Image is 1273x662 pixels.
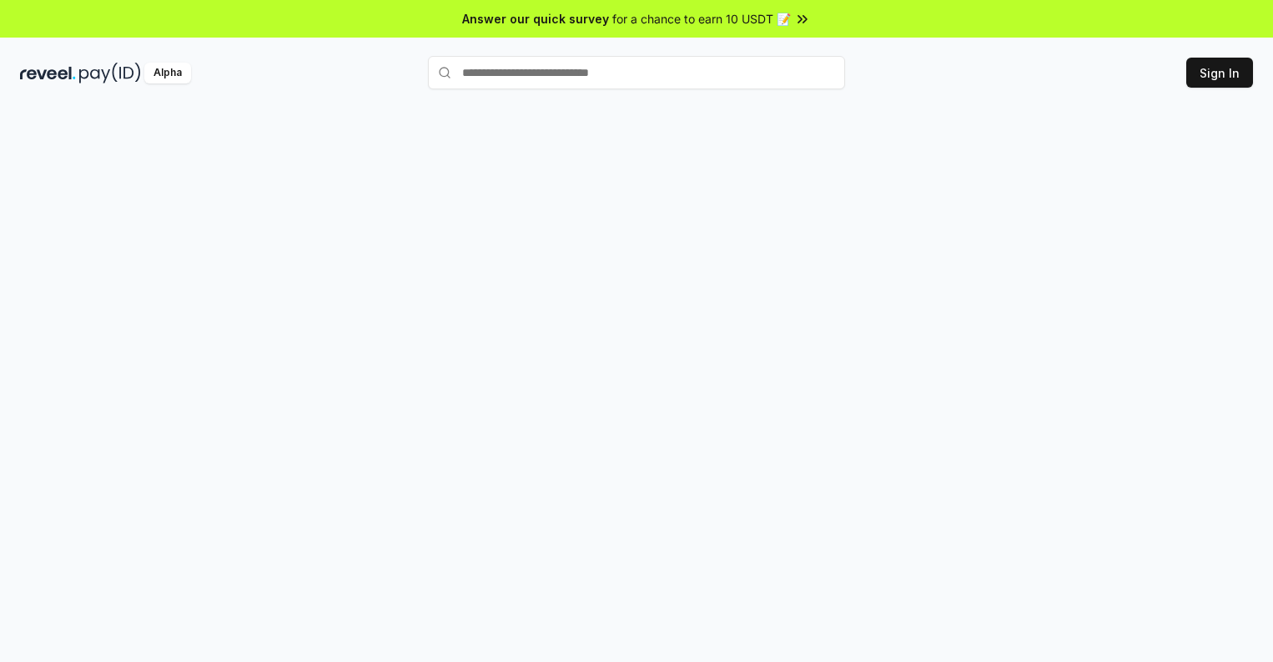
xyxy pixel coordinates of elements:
[612,10,791,28] span: for a chance to earn 10 USDT 📝
[79,63,141,83] img: pay_id
[1186,58,1253,88] button: Sign In
[462,10,609,28] span: Answer our quick survey
[144,63,191,83] div: Alpha
[20,63,76,83] img: reveel_dark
